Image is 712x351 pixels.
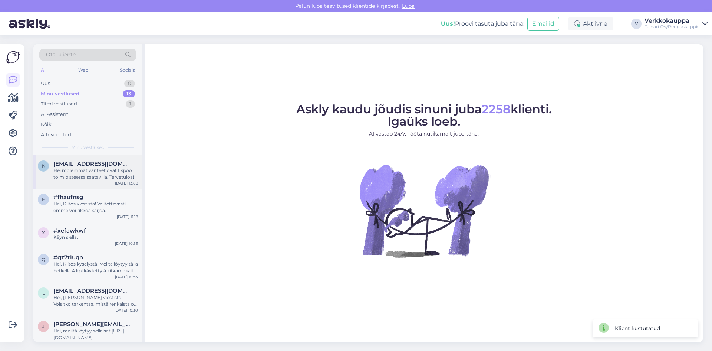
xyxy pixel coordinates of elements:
[631,19,642,29] div: V
[42,163,45,169] span: k
[41,121,52,128] div: Kõik
[77,65,90,75] div: Web
[53,167,138,181] div: Hei molemmat vanteet ovat Espoo toimipisteessa saatavilla. Tervetuloa!
[118,65,136,75] div: Socials
[41,90,79,98] div: Minu vestlused
[41,80,50,87] div: Uus
[53,287,131,294] span: Luhtamaajani@gmail.com
[568,17,613,30] div: Aktiivne
[296,102,552,129] span: Askly kaudu jõudis sinuni juba klienti. Igaüks loeb.
[645,18,699,24] div: Verkkokauppa
[115,341,138,347] div: [DATE] 10:28
[124,80,135,87] div: 0
[123,90,135,98] div: 13
[115,274,138,280] div: [DATE] 10:33
[615,325,660,332] div: Klient kustutatud
[115,308,138,313] div: [DATE] 10:30
[441,19,524,28] div: Proovi tasuta juba täna:
[41,131,71,139] div: Arhiveeritud
[53,234,138,241] div: Käyn siellä.
[53,261,138,274] div: Hei, Kiitos kyselystä! Meiltä löytyy tällä hetkellä 4 kpl käytettyjä kitkarenkaita koossa 205/55R...
[41,111,68,118] div: AI Assistent
[482,102,511,116] span: 2258
[441,20,455,27] b: Uus!
[53,294,138,308] div: Hei, [PERSON_NAME] viestistä! Voisitko tarkentaa, mistä renkaista on kyse? Näin voimme tarkistaa ...
[117,214,138,220] div: [DATE] 11:18
[39,65,48,75] div: All
[71,144,105,151] span: Minu vestlused
[357,144,491,277] img: No Chat active
[400,3,417,9] span: Luba
[53,194,83,201] span: #fhaufnsg
[126,100,135,108] div: 1
[42,290,45,296] span: L
[53,201,138,214] div: Hei, Kiitos viestistä! Valitettavasti emme voi rikkoa sarjaa.
[53,321,131,328] span: jari-pekka.hietala@elisanet.fi
[296,130,552,138] p: AI vastab 24/7. Tööta nutikamalt juba täna.
[42,196,45,202] span: f
[41,100,77,108] div: Tiimi vestlused
[42,324,44,329] span: j
[53,328,138,341] div: Hei, meiltä löytyy sellaiset [URL][DOMAIN_NAME]
[645,18,708,30] a: VerkkokauppaTeinari Oy/Rengaskirppis
[46,51,76,59] span: Otsi kliente
[53,160,131,167] span: karri.huusko@kolumbus.fi
[645,24,699,30] div: Teinari Oy/Rengaskirppis
[53,227,86,234] span: #xefawkwf
[115,241,138,246] div: [DATE] 10:33
[115,181,138,186] div: [DATE] 13:08
[53,254,83,261] span: #qz7t1uqn
[527,17,559,31] button: Emailid
[6,50,20,64] img: Askly Logo
[42,257,45,262] span: q
[42,230,45,235] span: x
